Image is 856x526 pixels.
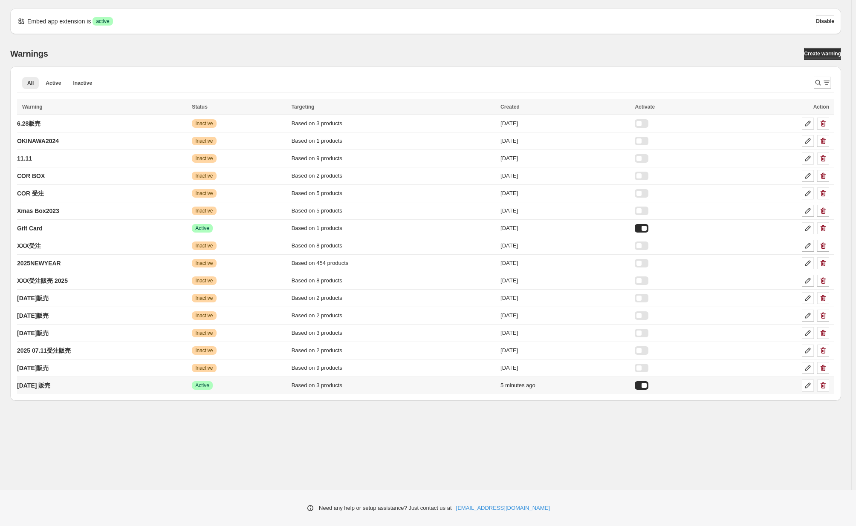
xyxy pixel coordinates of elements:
[500,276,630,285] div: [DATE]
[456,504,550,512] a: [EMAIL_ADDRESS][DOMAIN_NAME]
[17,189,44,198] p: COR 受注
[195,330,213,336] span: Inactive
[17,379,50,392] a: [DATE] 販売
[813,104,829,110] span: Action
[195,277,213,284] span: Inactive
[500,346,630,355] div: [DATE]
[500,311,630,320] div: [DATE]
[195,172,213,179] span: Inactive
[816,18,834,25] span: Disable
[195,225,209,232] span: Active
[22,104,43,110] span: Warning
[195,382,209,389] span: Active
[292,104,315,110] span: Targeting
[17,364,49,372] p: [DATE]販売
[500,381,630,390] div: 5 minutes ago
[292,329,495,337] div: Based on 3 products
[17,239,41,253] a: XXX受注
[195,295,213,302] span: Inactive
[73,80,92,86] span: Inactive
[96,18,109,25] span: active
[17,294,49,302] p: [DATE]販売
[17,326,49,340] a: [DATE]販売
[292,154,495,163] div: Based on 9 products
[192,104,208,110] span: Status
[292,189,495,198] div: Based on 5 products
[17,291,49,305] a: [DATE]販売
[195,190,213,197] span: Inactive
[500,154,630,163] div: [DATE]
[292,294,495,302] div: Based on 2 products
[195,242,213,249] span: Inactive
[17,274,68,287] a: XXX受注販売 2025
[500,294,630,302] div: [DATE]
[804,50,841,57] span: Create warning
[17,117,40,130] a: 6.28販売
[292,119,495,128] div: Based on 3 products
[292,311,495,320] div: Based on 2 products
[500,259,630,267] div: [DATE]
[500,137,630,145] div: [DATE]
[17,381,50,390] p: [DATE] 販売
[17,241,41,250] p: XXX受注
[292,346,495,355] div: Based on 2 products
[17,329,49,337] p: [DATE]販売
[17,221,43,235] a: Gift Card
[17,154,32,163] p: 11.11
[195,347,213,354] span: Inactive
[500,364,630,372] div: [DATE]
[500,207,630,215] div: [DATE]
[27,80,34,86] span: All
[635,104,655,110] span: Activate
[17,187,44,200] a: COR 受注
[17,309,49,322] a: [DATE]販売
[17,276,68,285] p: XXX受注販売 2025
[17,204,59,218] a: Xmas Box2023
[195,155,213,162] span: Inactive
[17,256,61,270] a: 2025NEWYEAR
[814,77,831,89] button: Search and filter results
[17,119,40,128] p: 6.28販売
[17,134,59,148] a: OKINAWA2024
[195,207,213,214] span: Inactive
[17,361,49,375] a: [DATE]販売
[500,189,630,198] div: [DATE]
[804,48,841,60] a: Create warning
[292,172,495,180] div: Based on 2 products
[292,137,495,145] div: Based on 1 products
[17,152,32,165] a: 11.11
[292,276,495,285] div: Based on 8 products
[292,381,495,390] div: Based on 3 products
[195,365,213,371] span: Inactive
[17,311,49,320] p: [DATE]販売
[292,224,495,233] div: Based on 1 products
[17,169,45,183] a: COR BOX
[292,241,495,250] div: Based on 8 products
[10,49,48,59] h2: Warnings
[816,15,834,27] button: Disable
[27,17,91,26] p: Embed app extension is
[17,224,43,233] p: Gift Card
[17,259,61,267] p: 2025NEWYEAR
[17,346,71,355] p: 2025 07.11受注販売
[292,364,495,372] div: Based on 9 products
[500,172,630,180] div: [DATE]
[46,80,61,86] span: Active
[500,224,630,233] div: [DATE]
[17,344,71,357] a: 2025 07.11受注販売
[17,172,45,180] p: COR BOX
[292,207,495,215] div: Based on 5 products
[500,119,630,128] div: [DATE]
[195,120,213,127] span: Inactive
[500,104,520,110] span: Created
[292,259,495,267] div: Based on 454 products
[500,329,630,337] div: [DATE]
[17,137,59,145] p: OKINAWA2024
[195,312,213,319] span: Inactive
[500,241,630,250] div: [DATE]
[195,138,213,144] span: Inactive
[195,260,213,267] span: Inactive
[17,207,59,215] p: Xmas Box2023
